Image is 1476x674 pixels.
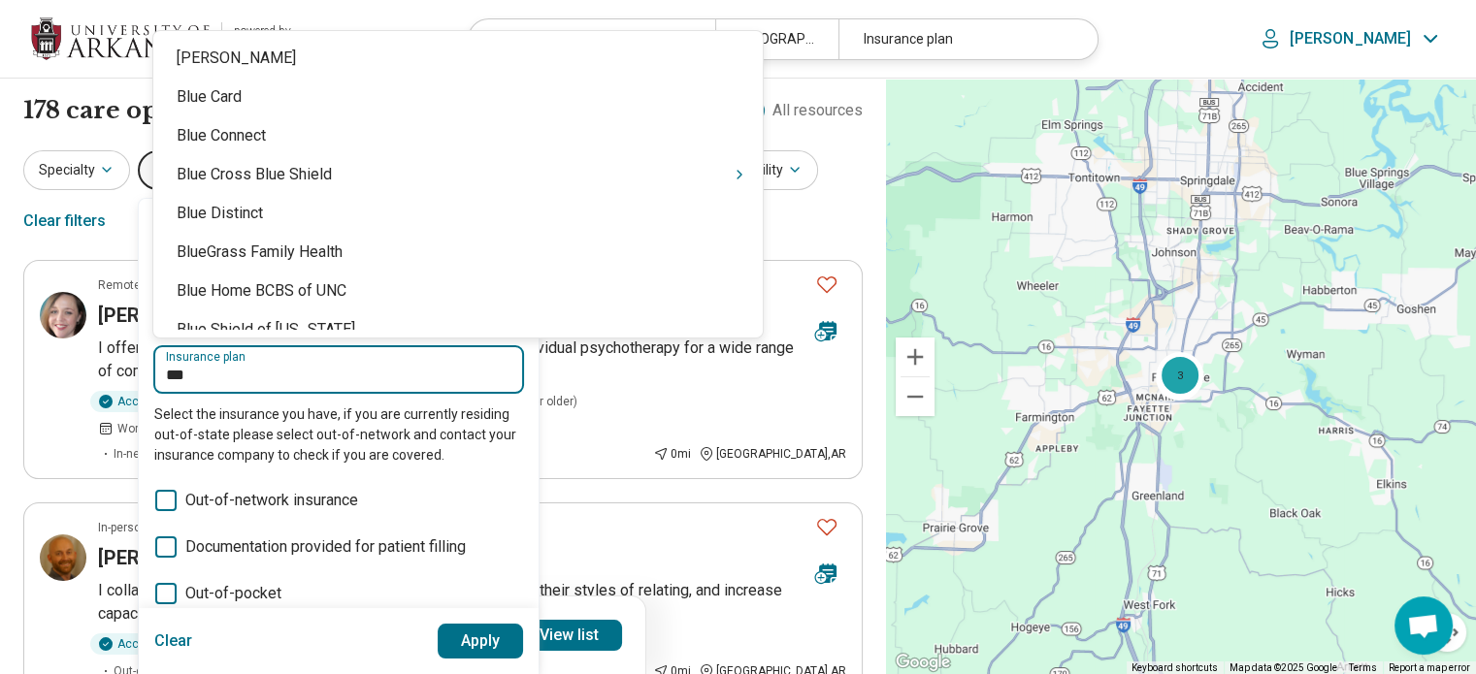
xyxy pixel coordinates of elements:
div: Blue Shield of [US_STATE] [153,310,763,349]
label: Insurance plan [166,351,511,363]
p: I offer experienced, well-trained, highly skilled, personalized individual psychotherapy for a wi... [98,337,846,383]
a: Terms (opens in new tab) [1349,662,1377,673]
div: [PERSON_NAME] [153,39,763,78]
button: Favorite [807,507,846,547]
img: University of Arkansas [31,16,210,62]
span: Out-of-network insurance [185,489,358,512]
div: BlueGrass Family Health [153,233,763,272]
span: Out-of-pocket [185,582,281,605]
div: Accepting clients [90,391,223,412]
span: In-network insurance [114,445,226,463]
a: View list [516,620,622,651]
button: Zoom out [896,377,935,416]
div: powered by [234,22,311,40]
a: Report a map error [1389,662,1470,673]
div: What are you looking for? [469,19,715,59]
button: Zoom in [896,337,935,376]
p: I collaborate with clients to increase awareness, gain insight into their styles of relating, and... [98,579,846,626]
div: Blue Card [153,78,763,116]
div: [GEOGRAPHIC_DATA] , AR [699,445,846,463]
p: Remote or In-person [98,276,207,294]
div: Blue Cross Blue Shield [153,155,763,194]
h3: [PERSON_NAME] [98,302,250,329]
div: Suggestions [153,39,763,330]
p: Select the insurance you have, if you are currently residing out-of-state please select out-of-ne... [154,404,523,465]
button: Favorite [807,265,846,305]
div: 0 mi [653,445,691,463]
div: Accepting clients [90,633,223,655]
span: Works Mon, Tue, Wed, Thu, Fri [117,420,275,437]
button: Specialty [23,150,130,190]
div: Blue Connect [153,116,763,155]
button: Apply [438,624,524,658]
h3: [PERSON_NAME] [98,544,250,571]
p: [PERSON_NAME] [1290,29,1411,48]
div: 3 [1157,352,1203,399]
span: Documentation provided for patient filling [185,535,466,559]
div: Blue Distinct [153,194,763,233]
div: Blue Home BCBS of UNC [153,272,763,310]
h1: 178 care options [23,94,221,127]
span: Map data ©2025 Google [1230,662,1337,673]
div: Insurance plan [838,19,1085,59]
div: Open chat [1394,596,1453,655]
span: All resources [772,99,863,122]
div: 6 [1156,354,1202,401]
p: In-person only [98,519,173,536]
button: Payment [138,150,245,190]
div: [GEOGRAPHIC_DATA], [GEOGRAPHIC_DATA] [715,19,838,59]
div: Clear filters [23,198,106,244]
button: Clear [154,624,193,658]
